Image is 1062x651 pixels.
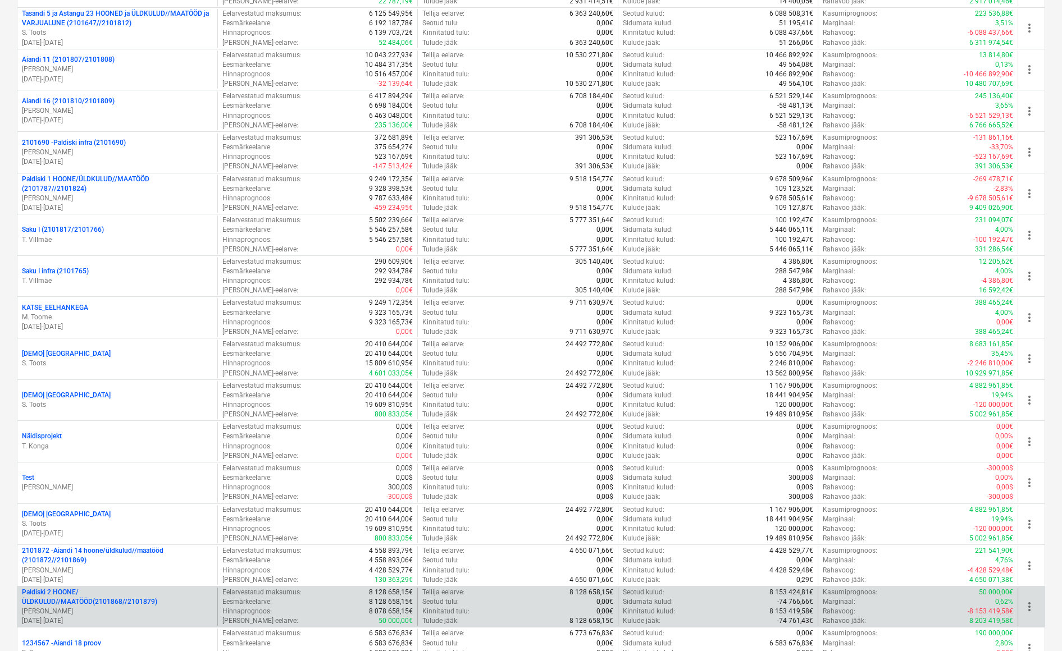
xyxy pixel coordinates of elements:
p: 6 521 529,14€ [769,91,813,101]
p: Eesmärkeelarve : [222,101,272,111]
p: Tellija eelarve : [422,257,464,267]
p: Hinnaprognoos : [222,235,272,245]
p: [DATE] - [DATE] [22,529,213,538]
p: 5 446 065,11€ [769,245,813,254]
p: Hinnaprognoos : [222,28,272,38]
p: Marginaal : [823,60,855,70]
p: 10 530 271,80€ [566,79,613,89]
p: Eelarvestatud maksumus : [222,9,302,19]
p: Hinnaprognoos : [222,194,272,203]
p: 0,00€ [596,184,613,194]
p: Tulude jääk : [422,203,459,213]
p: -10 466 892,90€ [964,70,1013,79]
p: 10 480 707,69€ [965,79,1013,89]
p: Kinnitatud tulu : [422,235,470,245]
p: Seotud kulud : [623,133,664,143]
p: 292 934,78€ [375,267,413,276]
p: 6 139 703,72€ [369,28,413,38]
p: Seotud kulud : [623,216,664,225]
p: -100 192,47€ [973,235,1013,245]
p: [PERSON_NAME]-eelarve : [222,162,298,171]
div: [DEMO] [GEOGRAPHIC_DATA]S. Toots [22,391,213,410]
p: 6 708 184,40€ [569,91,613,101]
p: 10 516 457,00€ [365,70,413,79]
p: Seotud tulu : [422,225,459,235]
p: 2101872 - Aiandi 14 hoone/üldkulud//maatööd (2101872//2101869) [22,546,213,565]
p: 6 125 549,95€ [369,9,413,19]
p: 0,00€ [596,235,613,245]
p: [PERSON_NAME] [22,148,213,157]
div: Tasandi 5 ja Astangu 23 HOONED ja ÜLDKULUD//MAATÖÖD ja VARJUALUNE (2101647//2101812)S. Toots[DATE... [22,9,213,48]
p: Kasumiprognoos : [823,91,877,101]
p: 9 678 509,96€ [769,175,813,184]
div: 2101690 -Paldiski infra (2101690)[PERSON_NAME][DATE]-[DATE] [22,138,213,167]
p: [DATE] - [DATE] [22,575,213,585]
p: 6 521 529,13€ [769,111,813,121]
span: more_vert [1023,145,1036,159]
p: M. Toome [22,313,213,322]
span: more_vert [1023,311,1036,324]
p: Rahavoog : [823,152,855,162]
p: 13 814,80€ [979,51,1013,60]
div: NäidisprojektT. Konga [22,432,213,451]
p: -33,70% [990,143,1013,152]
p: 2101690 - Paldiski infra (2101690) [22,138,126,148]
p: 5 777 351,64€ [569,216,613,225]
p: Eesmärkeelarve : [222,19,272,28]
p: Kulude jääk : [623,162,660,171]
p: 6 766 665,52€ [969,121,1013,130]
p: 4 386,80€ [783,257,813,267]
p: Marginaal : [823,267,855,276]
p: Tulude jääk : [422,38,459,48]
p: Kasumiprognoos : [823,9,877,19]
p: Rahavoog : [823,111,855,121]
p: 3,51% [995,19,1013,28]
p: [DATE] - [DATE] [22,116,213,125]
p: 5 446 065,11€ [769,225,813,235]
p: S. Toots [22,519,213,529]
p: 0,13% [995,60,1013,70]
p: 0,00€ [596,60,613,70]
span: more_vert [1023,517,1036,531]
p: Rahavoog : [823,235,855,245]
p: Saku I (2101817/2101766) [22,225,104,235]
p: Tulude jääk : [422,121,459,130]
p: [PERSON_NAME] [22,483,213,492]
p: 6 363 240,60€ [569,38,613,48]
p: 0,00€ [596,225,613,235]
p: -459 234,95€ [373,203,413,213]
p: Kasumiprognoos : [823,216,877,225]
p: 6 192 187,78€ [369,19,413,28]
p: Rahavoo jääk : [823,121,866,130]
p: Eelarvestatud maksumus : [222,257,302,267]
p: S. Toots [22,28,213,38]
span: more_vert [1023,228,1036,242]
p: 9 518 154,77€ [569,203,613,213]
p: 4 386,80€ [783,276,813,286]
p: Tellija eelarve : [422,133,464,143]
p: Seotud tulu : [422,143,459,152]
p: 305 140,40€ [575,286,613,295]
p: Marginaal : [823,143,855,152]
p: 10 484 317,35€ [365,60,413,70]
p: Kinnitatud tulu : [422,70,470,79]
p: Eesmärkeelarve : [222,225,272,235]
iframe: Chat Widget [1006,597,1062,651]
p: 4,00% [995,225,1013,235]
p: Kinnitatud tulu : [422,152,470,162]
p: 391 306,53€ [975,162,1013,171]
p: Seotud tulu : [422,60,459,70]
p: 10 530 271,80€ [566,51,613,60]
p: Rahavoog : [823,194,855,203]
p: [PERSON_NAME] [22,566,213,575]
p: 223 536,88€ [975,9,1013,19]
p: [DATE] - [DATE] [22,38,213,48]
p: 100 192,47€ [775,216,813,225]
p: 0,00€ [596,143,613,152]
p: Kasumiprognoos : [823,133,877,143]
p: Rahavoo jääk : [823,38,866,48]
p: 0,00€ [596,101,613,111]
p: 9 518 154,77€ [569,175,613,184]
p: 51 195,41€ [779,19,813,28]
p: Hinnaprognoos : [222,152,272,162]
